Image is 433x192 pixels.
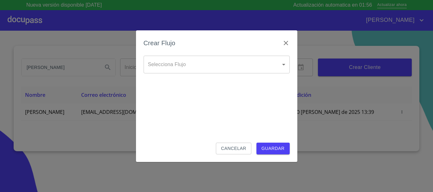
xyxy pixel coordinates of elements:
button: Guardar [256,143,290,154]
div: ​ [144,56,290,73]
button: Cancelar [216,143,251,154]
h6: Crear Flujo [144,38,176,48]
span: Cancelar [221,145,246,152]
span: Guardar [262,145,285,152]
